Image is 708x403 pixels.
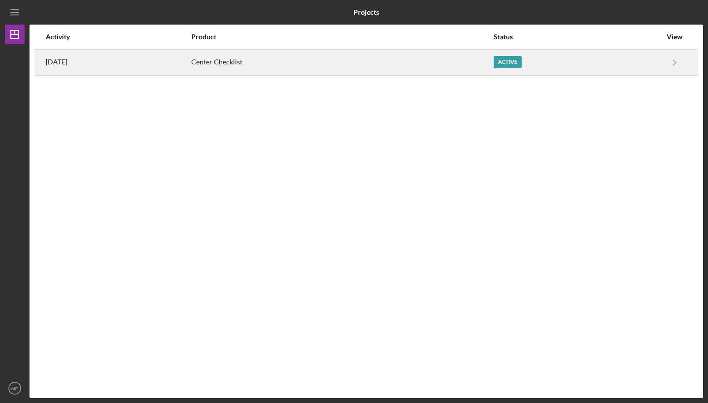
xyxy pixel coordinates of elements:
div: Center Checklist [191,50,493,75]
button: MP [5,378,25,398]
time: 2025-07-19 17:24 [46,58,67,66]
div: Active [494,56,522,68]
div: Product [191,33,493,41]
div: View [662,33,687,41]
div: Status [494,33,661,41]
text: MP [11,386,18,391]
div: Activity [46,33,190,41]
b: Projects [354,8,379,16]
